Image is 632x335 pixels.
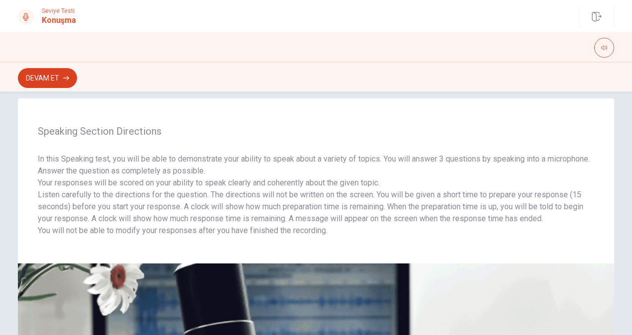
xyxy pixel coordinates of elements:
p: Your responses will be scored on your ability to speak clearly and coherently about the given topic. [38,177,594,189]
span: Seviye Testi [42,7,76,14]
p: Listen carefully to the directions for the question. The directions will not be written on the sc... [38,189,594,225]
p: You will not be able to modify your responses after you have finished the recording. [38,225,594,237]
h1: Konuşma [42,14,76,26]
p: In this Speaking test, you will be able to demonstrate your ability to speak about a variety of t... [38,153,594,177]
button: Devam Et [18,68,77,88]
span: Speaking Section Directions [38,125,594,137]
